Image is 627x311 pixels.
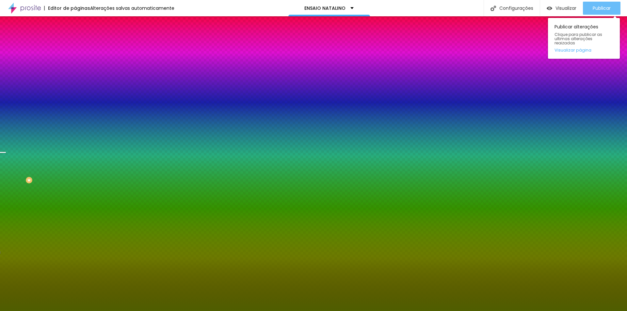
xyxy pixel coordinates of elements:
a: Visualizar página [555,48,613,52]
div: Editor de páginas [44,6,90,10]
span: Clique para publicar as ultimas alterações reaizadas [555,32,613,45]
div: Alterações salvas automaticamente [90,6,174,10]
span: Visualizar [555,6,576,11]
span: Publicar [593,6,611,11]
p: ENSAIO NATALINO [304,6,346,10]
img: view-1.svg [547,6,552,11]
button: Publicar [583,2,620,15]
img: Icone [490,6,496,11]
div: Publicar alterações [548,18,620,59]
button: Visualizar [540,2,583,15]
